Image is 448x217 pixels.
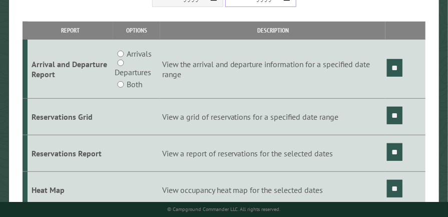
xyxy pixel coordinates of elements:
td: View occupancy heat map for the selected dates [160,171,385,208]
td: Reservations Grid [28,99,113,135]
label: Arrivals [127,48,152,60]
th: Options [113,22,160,39]
td: View a report of reservations for the selected dates [160,135,385,171]
small: © Campground Commander LLC. All rights reserved. [168,206,281,212]
td: View a grid of reservations for a specified date range [160,99,385,135]
label: Both [127,78,142,90]
td: Reservations Report [28,135,113,171]
td: View the arrival and departure information for a specified date range [160,40,385,99]
td: Heat Map [28,171,113,208]
td: Arrival and Departure Report [28,40,113,99]
th: Report [28,22,113,39]
label: Departures [115,66,151,78]
th: Description [160,22,385,39]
